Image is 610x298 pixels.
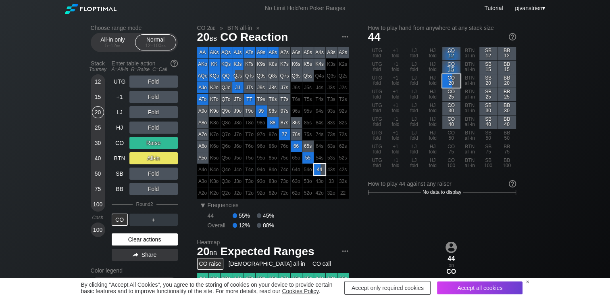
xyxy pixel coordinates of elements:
div: SB 100 [479,157,498,170]
div: CO 100 [442,157,460,170]
div: KK [209,59,220,70]
div: ▾ [513,4,546,13]
div: 100% fold in prior round [256,141,267,152]
div: UTG fold [368,74,386,88]
div: LJ fold [405,102,423,115]
div: Fold [129,106,178,118]
div: 100% fold in prior round [267,141,279,152]
div: 100% fold in prior round [244,117,255,128]
div: AQs [221,47,232,58]
div: BB 25 [498,88,516,101]
div: UTG [112,76,128,88]
div: 100% fold in prior round [197,176,208,187]
div: 100% fold in prior round [326,94,337,105]
div: 30 [92,137,104,149]
div: 44 [314,164,325,175]
div: 100% fold in prior round [326,82,337,93]
div: 40 [92,152,104,164]
div: CO 75 [442,143,460,156]
div: BTN all-in [461,143,479,156]
div: 100% fold in prior round [291,105,302,117]
span: 20 [196,31,219,44]
div: JJ [232,82,244,93]
div: +1 fold [387,143,405,156]
div: CO 25 [442,88,460,101]
div: On the cusp: play or fold. [442,61,460,74]
div: HJ fold [424,129,442,143]
div: BB 15 [498,61,516,74]
div: HJ fold [424,47,442,60]
div: 100% fold in prior round [232,164,244,175]
div: 100 [92,224,104,236]
div: 100% fold in prior round [337,117,349,128]
span: bb [210,34,217,42]
div: SB 50 [479,129,498,143]
div: UTG fold [368,88,386,101]
div: 100% fold in prior round [256,117,267,128]
div: BTN all-in [461,102,479,115]
div: BB 20 [498,74,516,88]
div: BB [112,183,128,195]
img: share.864f2f62.svg [133,253,138,257]
div: LJ fold [405,61,423,74]
div: K8s [267,59,279,70]
div: 100% fold in prior round [337,82,349,93]
div: 100% fold in prior round [267,187,279,199]
div: 100% fold in prior round [337,152,349,164]
div: 100 [92,198,104,210]
div: 100% fold in prior round [244,129,255,140]
a: Tutorial [484,5,503,11]
div: Tourney [87,67,108,72]
div: AJs [232,47,244,58]
div: 100% fold in prior round [209,152,220,164]
div: BTN all-in [461,129,479,143]
div: J9o [232,105,244,117]
div: Fold [129,183,178,195]
div: CO 50 [442,129,460,143]
span: bb [161,43,166,48]
div: BB 30 [498,102,516,115]
div: 50 [92,168,104,180]
div: CO 40 [442,115,460,129]
div: 100% fold in prior round [221,152,232,164]
div: 66 [291,141,302,152]
div: A8o [197,117,208,128]
div: 100% fold in prior round [337,59,349,70]
div: LJ [112,106,128,118]
div: QJo [221,82,232,93]
div: A6s [291,47,302,58]
div: SB 12 [479,47,498,60]
div: 100% fold in prior round [232,152,244,164]
div: 100% fold in prior round [232,129,244,140]
div: AKo [197,59,208,70]
img: help.32db89a4.svg [508,179,517,188]
div: 65s [302,141,314,152]
div: Q9o [221,105,232,117]
span: bb [210,25,215,31]
div: 100% fold in prior round [291,152,302,164]
div: 100% fold in prior round [209,141,220,152]
div: 100% fold in prior round [326,176,337,187]
div: 100% fold in prior round [314,94,325,105]
div: BTN all-in [461,157,479,170]
div: KJs [232,59,244,70]
div: A6o [197,141,208,152]
div: SB 30 [479,102,498,115]
div: All-in [129,152,178,164]
div: Fold [129,122,178,134]
div: 100% fold in prior round [267,164,279,175]
img: help.32db89a4.svg [170,59,179,68]
div: 100% fold in prior round [337,164,349,175]
div: 100% fold in prior round [302,105,314,117]
div: 100% fold in prior round [221,117,232,128]
div: 75 [92,183,104,195]
div: 100% fold in prior round [197,164,208,175]
div: 5 – 12 [96,43,130,48]
div: 100% fold in prior round [314,117,325,128]
div: 20 [92,106,104,118]
span: BTN all-in [226,24,253,31]
div: 100% fold in prior round [209,129,220,140]
h2: How to play hand from anywhere at any stack size [368,25,516,31]
div: K7s [279,59,290,70]
div: +1 fold [387,157,405,170]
